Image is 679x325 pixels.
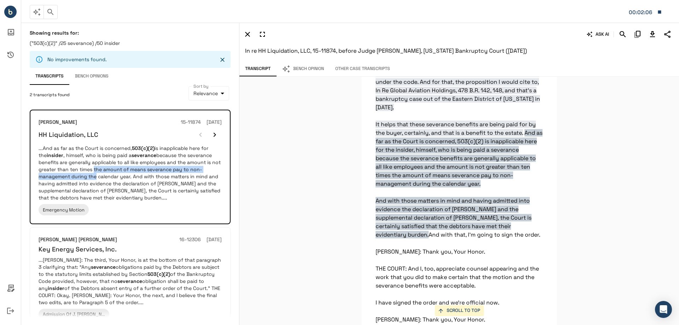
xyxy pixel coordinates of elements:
[239,62,276,76] button: Transcript
[30,40,231,47] p: ("503(c)(2)" /25 severance) /50 insider
[632,28,644,40] button: Copy Citation
[132,152,156,158] em: severance
[181,118,201,126] h6: 15-11874
[655,301,672,318] div: Open Intercom Messenger
[376,129,542,238] span: And as far as the Court is concerned, 503(c)(2) is inapplicable here for the insider, himself, wh...
[193,83,209,89] label: Sort by
[330,62,396,76] button: Other Case Transcripts
[435,305,484,316] button: SCROLL TO TOP
[39,256,222,306] p: ...[PERSON_NAME]: The third, Your Honor, is at the bottom of that paragraph 3 clarifying that: “A...
[217,54,228,65] button: Close
[39,245,117,253] h6: Key Energy Services, Inc.
[147,271,170,277] em: 503(c)(2)
[48,285,64,291] em: insider
[39,236,117,244] h6: [PERSON_NAME] [PERSON_NAME]
[47,56,107,63] p: No improvements found.
[132,145,155,151] em: 503(c)(2)
[30,30,231,36] h6: Showing results for:
[43,311,170,317] span: Admission Of J. [PERSON_NAME] Declaration Into Evidence
[207,236,222,244] h6: [DATE]
[629,8,654,17] div: Matter: 108990:0001
[43,207,85,213] span: Emergency Motion
[47,152,63,158] em: insider
[39,130,98,139] h6: HH Liquidation, LLC
[39,118,77,126] h6: [PERSON_NAME]
[617,28,629,40] button: Search
[188,86,229,100] div: Relevance
[276,62,330,76] button: Bench Opinion
[117,278,142,284] em: severance
[625,5,666,19] button: Matter: 108990:0001
[245,47,527,54] span: In re HH Liquidation, LLC, 15-11874, before Judge [PERSON_NAME], [US_STATE] Bankruptcy Court ([DA...
[39,145,222,201] p: ...And as far as the Court is concerned, is inapplicable here for the , himself, who is being pai...
[30,92,70,99] span: 2 transcripts found
[69,68,114,85] button: Bench Opinions
[91,264,116,270] em: severance
[30,68,69,85] button: Transcripts
[585,28,611,40] button: ASK AI
[179,236,201,244] h6: 16-12306
[661,28,673,40] button: Share Transcript
[646,28,658,40] button: Download Transcript
[207,118,222,126] h6: [DATE]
